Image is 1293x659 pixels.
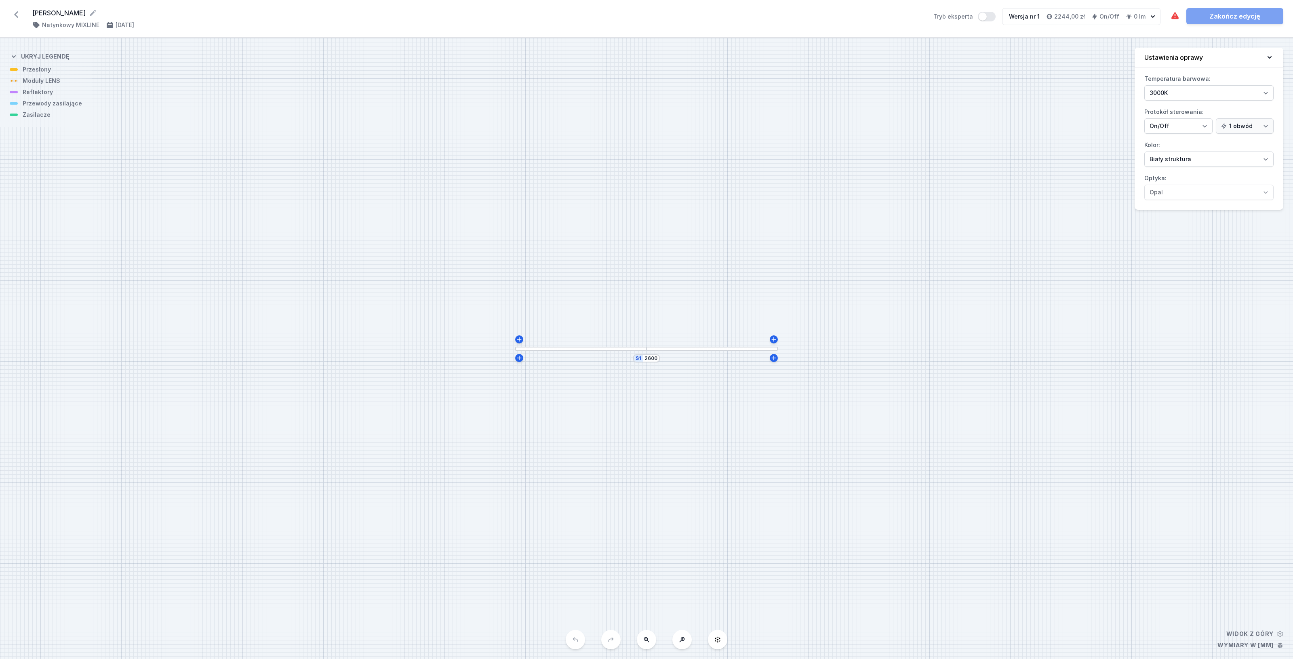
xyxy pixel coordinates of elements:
[978,12,996,21] button: Tryb eksperta
[1002,8,1160,25] button: Wersja nr 12244,00 złOn/Off0 lm
[644,355,657,362] input: Wymiar [mm]
[1216,118,1274,134] select: Protokół sterowania:
[1009,13,1040,21] div: Wersja nr 1
[1144,53,1203,62] h4: Ustawienia oprawy
[1134,13,1146,21] h4: 0 lm
[1144,152,1274,167] select: Kolor:
[1144,185,1274,200] select: Optyka:
[116,21,134,29] h4: [DATE]
[10,46,69,65] button: Ukryj legendę
[1144,118,1213,134] select: Protokół sterowania:
[1144,105,1274,134] label: Protokół sterowania:
[1135,48,1283,67] button: Ustawienia oprawy
[1144,72,1274,101] label: Temperatura barwowa:
[21,53,69,61] h4: Ukryj legendę
[1144,139,1274,167] label: Kolor:
[1054,13,1085,21] h4: 2244,00 zł
[42,21,99,29] h4: Natynkowy MIXLINE
[32,8,924,18] form: [PERSON_NAME]
[1144,85,1274,101] select: Temperatura barwowa:
[89,9,97,17] button: Edytuj nazwę projektu
[933,12,996,21] label: Tryb eksperta
[1144,172,1274,200] label: Optyka:
[1099,13,1119,21] h4: On/Off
